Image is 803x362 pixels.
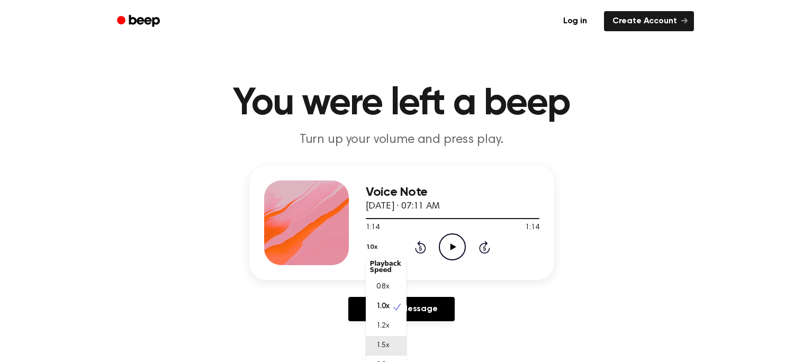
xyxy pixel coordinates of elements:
div: Playback Speed [366,256,407,277]
span: 1.0x [376,301,390,312]
span: 0.8x [376,282,390,293]
span: 1.2x [376,321,390,332]
span: 1.5x [376,340,390,351]
button: 1.0x [366,238,382,256]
